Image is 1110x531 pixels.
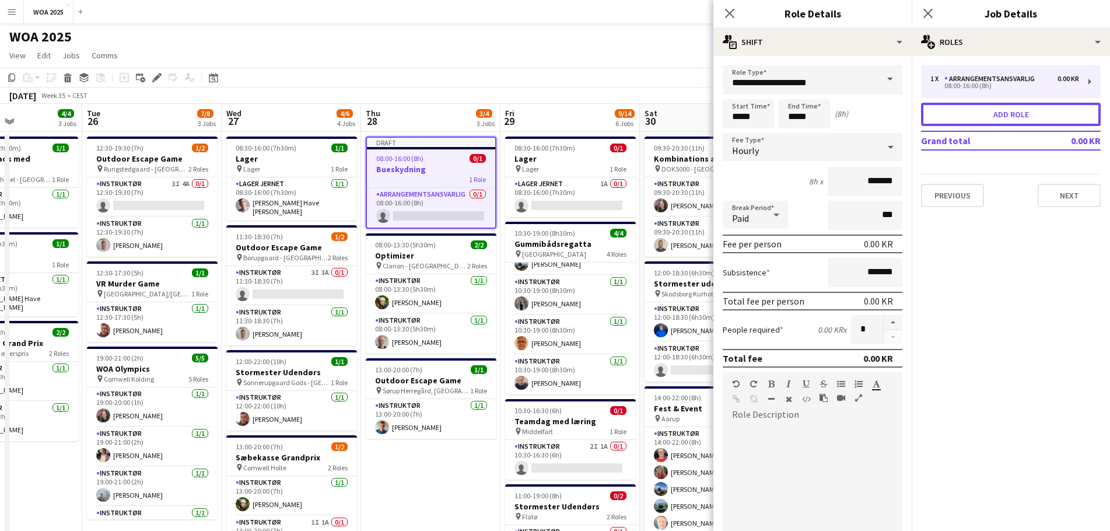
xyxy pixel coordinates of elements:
span: 7/8 [197,109,213,118]
app-card-role: Instruktør3I3A0/111:30-18:30 (7h) [226,266,357,306]
h3: Teamdag med læring [505,416,636,427]
span: 1 Role [191,289,208,298]
span: 13:00-20:00 (7h) [236,442,283,451]
span: 5/5 [192,354,208,362]
label: Subsistence [723,267,770,278]
h3: Outdoor Escape Game [366,375,496,386]
span: 10:30-16:30 (6h) [514,406,562,415]
div: 3 Jobs [198,119,216,128]
div: Fee per person [723,238,782,250]
span: Comwell Kolding [104,375,154,383]
span: 1 Role [331,378,348,387]
div: 3 Jobs [477,119,495,128]
span: 1 Role [470,386,487,395]
div: CEST [72,91,87,100]
td: Grand total [921,131,1032,150]
span: 2 Roles [607,512,626,521]
div: 3 Jobs [58,119,76,128]
span: Lager [522,165,539,173]
span: Clarion - [GEOGRAPHIC_DATA] [383,261,467,270]
span: 1/2 [331,442,348,451]
span: 08:30-16:00 (7h30m) [514,144,575,152]
app-card-role: Instruktør1/111:30-18:30 (7h)[PERSON_NAME] [226,306,357,345]
span: 1 Role [610,165,626,173]
span: 30 [643,114,657,128]
span: 26 [85,114,100,128]
span: 1 Role [610,427,626,436]
span: 27 [225,114,241,128]
h3: Outdoor Escape Game [87,153,218,164]
span: 1 Role [469,175,486,184]
div: 10:30-19:00 (8h30m)4/4Gummibådsregatta [GEOGRAPHIC_DATA]4 RolesInstruktør1/110:30-19:00 (8h30m)[P... [505,222,636,394]
app-card-role: Instruktør1/108:00-13:30 (5h30m)[PERSON_NAME] [366,274,496,314]
app-card-role: Instruktør1/119:00-20:00 (1h)[PERSON_NAME] [87,387,218,427]
span: 2 Roles [467,261,487,270]
button: Unordered List [837,379,845,389]
app-card-role: Instruktør1/113:00-20:00 (7h)[PERSON_NAME] [366,399,496,439]
a: View [5,48,30,63]
span: 11:30-18:30 (7h) [236,232,283,241]
span: Tue [87,108,100,118]
span: Sonnerupgaard Gods - [GEOGRAPHIC_DATA] [243,378,331,387]
h3: Lager [226,153,357,164]
button: Redo [750,379,758,389]
span: 1 Role [52,260,69,269]
span: 1/2 [331,232,348,241]
app-card-role: Arrangementsansvarlig0/108:00-16:00 (8h) [367,188,495,228]
h3: Outdoor Escape Game [226,242,357,253]
span: Week 35 [38,91,68,100]
app-card-role: Instruktør1/119:00-21:00 (2h)[PERSON_NAME] [87,427,218,467]
span: 5 Roles [188,375,208,383]
div: 0.00 KR [863,352,893,364]
div: Total fee [723,352,762,364]
span: 10:30-19:00 (8h30m) [514,229,575,237]
span: 0/2 [610,491,626,500]
div: 09:30-20:30 (11h)2/2Kombinations arrangement DOK5000 - [GEOGRAPHIC_DATA]2 RolesInstruktør1/109:30... [645,137,775,257]
h3: Stormester Udendørs [505,501,636,512]
span: Comms [92,50,118,61]
span: Aarup [661,414,680,423]
span: 19:00-21:00 (2h) [96,354,143,362]
span: 12:30-19:30 (7h) [96,144,143,152]
span: Comwell Holte [243,463,286,472]
span: 1 Role [331,165,348,173]
button: Fullscreen [855,393,863,403]
app-card-role: Instruktør1/109:30-20:30 (11h)[PERSON_NAME] [645,217,775,257]
div: 11:30-18:30 (7h)1/2Outdoor Escape Game Borupgaard - [GEOGRAPHIC_DATA]2 RolesInstruktør3I3A0/111:3... [226,225,357,345]
button: Increase [884,315,902,330]
a: Comms [87,48,122,63]
h3: Fest & Event [645,403,775,414]
span: 1/2 [192,144,208,152]
span: Edit [37,50,51,61]
app-job-card: 12:00-18:30 (6h30m)1/2Stormester udendørs Skodsborg Kurhotel2 RolesInstruktør1/112:00-18:30 (6h30... [645,261,775,382]
button: Strikethrough [820,379,828,389]
app-job-card: 13:00-20:00 (7h)1/1Outdoor Escape Game Sørup Herregård, [GEOGRAPHIC_DATA]1 RoleInstruktør1/113:00... [366,358,496,439]
span: 9/14 [615,109,635,118]
h3: Stormester Udendørs [226,367,357,378]
app-card-role: Instruktør1/110:30-19:00 (8h30m)[PERSON_NAME] [505,355,636,394]
h3: Sæbekasse Grandprix [226,452,357,463]
span: [GEOGRAPHIC_DATA]/[GEOGRAPHIC_DATA] [104,289,191,298]
app-card-role: Instruktør1/108:00-13:30 (5h30m)[PERSON_NAME] [366,314,496,354]
span: Flatø [522,512,537,521]
app-card-role: Instruktør1/112:30-19:30 (7h)[PERSON_NAME] [87,217,218,257]
button: Previous [921,184,984,207]
div: 0.00 KR [864,238,893,250]
button: Undo [732,379,740,389]
span: 1 Role [52,175,69,184]
span: Lager [243,165,260,173]
span: Thu [366,108,380,118]
a: Edit [33,48,55,63]
div: 0.00 KR [1058,75,1079,83]
h3: WOA Olympics [87,364,218,374]
div: 08:30-16:00 (7h30m)1/1Lager Lager1 RoleLager Jernet1/108:30-16:00 (7h30m)[PERSON_NAME] Have [PERS... [226,137,357,221]
div: 8h x [809,176,823,187]
app-job-card: 19:00-21:00 (2h)5/5WOA Olympics Comwell Kolding5 RolesInstruktør1/119:00-20:00 (1h)[PERSON_NAME]I... [87,347,218,519]
span: 2 Roles [188,165,208,173]
div: Draft [367,138,495,147]
span: View [9,50,26,61]
span: Sørup Herregård, [GEOGRAPHIC_DATA] [383,386,470,395]
app-card-role: Instruktør1/112:00-22:00 (10h)[PERSON_NAME] [226,391,357,431]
